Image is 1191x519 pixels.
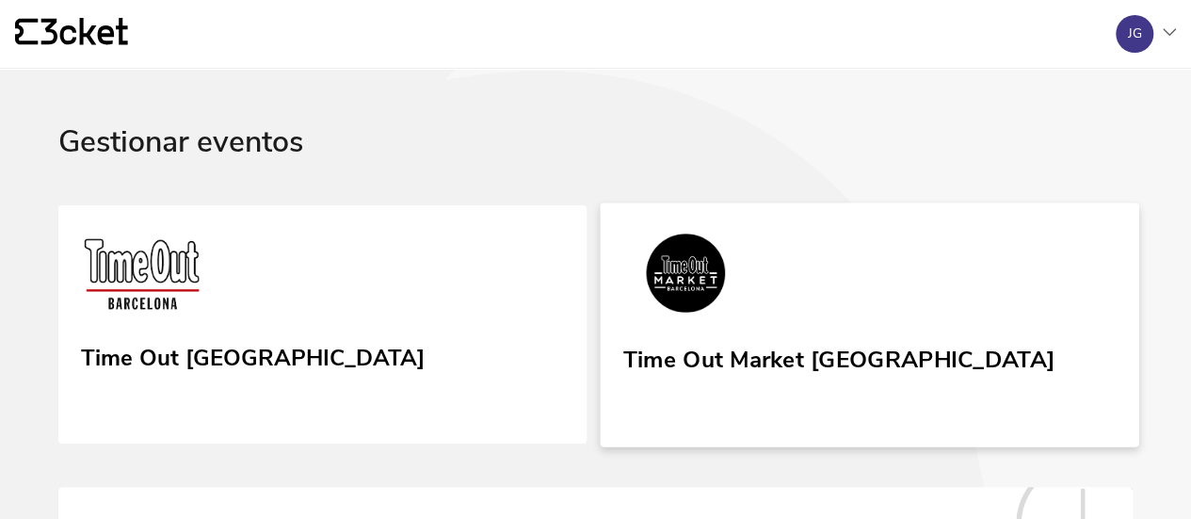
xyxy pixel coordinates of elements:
div: JG [1128,26,1142,41]
div: Time Out Market [GEOGRAPHIC_DATA] [622,339,1054,373]
div: Time Out [GEOGRAPHIC_DATA] [81,338,425,372]
a: Time Out Barcelona Time Out [GEOGRAPHIC_DATA] [58,205,587,445]
a: Time Out Market Barcelona Time Out Market [GEOGRAPHIC_DATA] [600,203,1138,446]
a: {' '} [15,18,128,50]
g: {' '} [15,19,38,45]
div: Gestionar eventos [58,125,1133,205]
img: Time Out Market Barcelona [622,234,748,320]
img: Time Out Barcelona [81,235,203,320]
